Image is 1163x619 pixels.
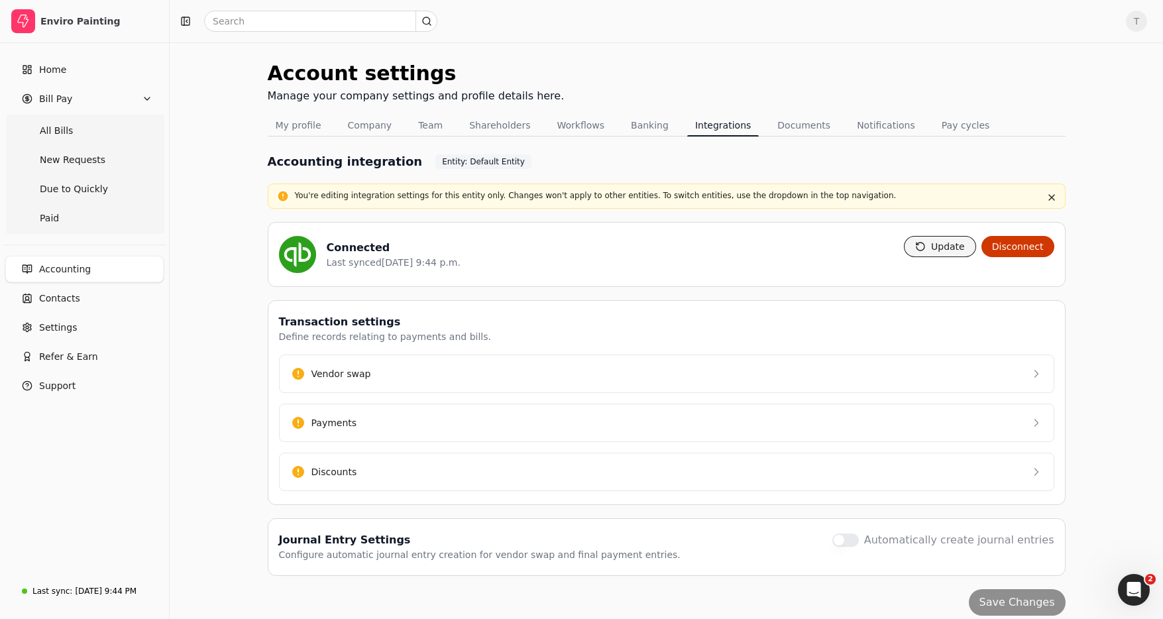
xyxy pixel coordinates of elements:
[39,262,91,276] span: Accounting
[5,579,164,603] a: Last sync:[DATE] 9:44 PM
[40,15,158,28] div: Enviro Painting
[1126,11,1147,32] button: T
[39,379,76,393] span: Support
[40,153,105,167] span: New Requests
[311,416,357,430] div: Payments
[904,236,976,257] button: Update
[268,58,565,88] div: Account settings
[279,532,681,548] div: Journal Entry Settings
[8,205,161,231] a: Paid
[1118,574,1150,606] iframe: Intercom live chat
[32,585,72,597] div: Last sync:
[8,176,161,202] a: Due to Quickly
[5,85,164,112] button: Bill Pay
[5,56,164,83] a: Home
[461,115,538,136] button: Shareholders
[39,292,80,306] span: Contacts
[279,404,1054,442] button: Payments
[75,585,137,597] div: [DATE] 9:44 PM
[268,115,329,136] button: My profile
[295,190,1038,201] p: You're editing integration settings for this entity only. Changes won't apply to other entities. ...
[279,453,1054,491] button: Discounts
[39,63,66,77] span: Home
[934,115,998,136] button: Pay cycles
[687,115,759,136] button: Integrations
[8,146,161,173] a: New Requests
[40,211,59,225] span: Paid
[769,115,838,136] button: Documents
[623,115,677,136] button: Banking
[410,115,451,136] button: Team
[5,372,164,399] button: Support
[442,156,525,168] span: Entity: Default Entity
[311,367,371,381] div: Vendor swap
[864,532,1054,548] label: Automatically create journal entries
[5,256,164,282] a: Accounting
[327,240,461,256] div: Connected
[1145,574,1156,585] span: 2
[849,115,923,136] button: Notifications
[279,355,1054,393] button: Vendor swap
[5,314,164,341] a: Settings
[981,236,1054,257] button: Disconnect
[204,11,437,32] input: Search
[39,350,98,364] span: Refer & Earn
[340,115,400,136] button: Company
[40,182,108,196] span: Due to Quickly
[40,124,73,138] span: All Bills
[327,256,461,270] div: Last synced [DATE] 9:44 p.m.
[279,330,491,344] div: Define records relating to payments and bills.
[279,548,681,562] div: Configure automatic journal entry creation for vendor swap and final payment entries.
[5,285,164,311] a: Contacts
[311,465,357,479] div: Discounts
[268,88,565,104] div: Manage your company settings and profile details here.
[279,314,491,330] div: Transaction settings
[39,92,72,106] span: Bill Pay
[832,534,859,547] button: Automatically create journal entries
[39,321,77,335] span: Settings
[549,115,612,136] button: Workflows
[8,117,161,144] a: All Bills
[5,343,164,370] button: Refer & Earn
[268,115,1066,137] nav: Tabs
[268,152,423,170] h1: Accounting integration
